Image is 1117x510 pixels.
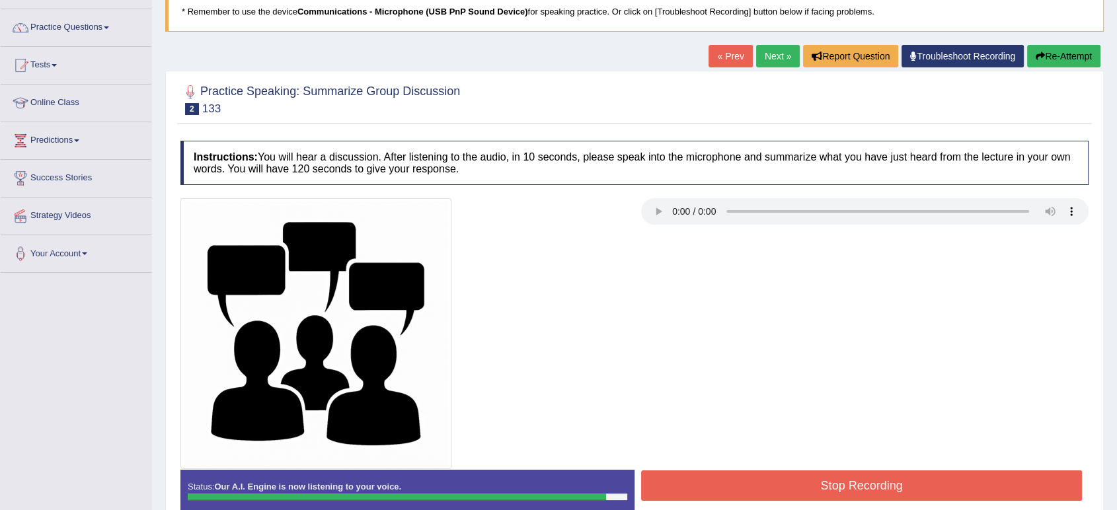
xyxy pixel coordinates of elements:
[1027,45,1100,67] button: Re-Attempt
[1,85,151,118] a: Online Class
[185,103,199,115] span: 2
[1,160,151,193] a: Success Stories
[214,482,401,492] strong: Our A.I. Engine is now listening to your voice.
[803,45,898,67] button: Report Question
[1,47,151,80] a: Tests
[1,9,151,42] a: Practice Questions
[180,141,1089,185] h4: You will hear a discussion. After listening to the audio, in 10 seconds, please speak into the mi...
[1,235,151,268] a: Your Account
[756,45,800,67] a: Next »
[902,45,1024,67] a: Troubleshoot Recording
[1,122,151,155] a: Predictions
[194,151,258,163] b: Instructions:
[202,102,221,115] small: 133
[1,198,151,231] a: Strategy Videos
[297,7,528,17] b: Communications - Microphone (USB PnP Sound Device)
[180,82,460,115] h2: Practice Speaking: Summarize Group Discussion
[641,470,1082,501] button: Stop Recording
[709,45,752,67] a: « Prev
